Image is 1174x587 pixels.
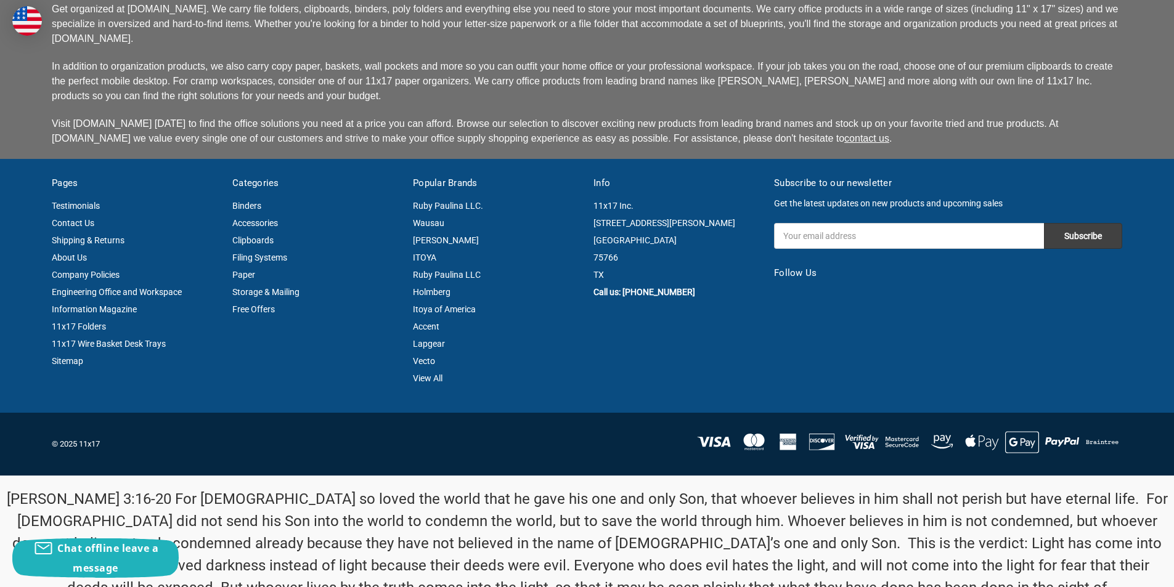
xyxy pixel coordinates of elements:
[52,322,106,331] a: 11x17 Folders
[52,201,100,211] a: Testimonials
[12,538,179,578] button: Chat offline leave a message
[52,356,83,366] a: Sitemap
[232,218,278,228] a: Accessories
[52,176,219,190] h5: Pages
[413,322,439,331] a: Accent
[232,253,287,262] a: Filing Systems
[52,61,1113,101] span: In addition to organization products, we also carry copy paper, baskets, wall pockets and more so...
[593,287,695,297] a: Call us: [PHONE_NUMBER]
[593,176,761,190] h5: Info
[1044,223,1122,249] input: Subscribe
[413,356,435,366] a: Vecto
[52,218,94,228] a: Contact Us
[774,223,1044,249] input: Your email address
[844,133,889,144] a: contact us
[232,201,261,211] a: Binders
[413,270,481,280] a: Ruby Paulina LLC
[774,197,1122,210] p: Get the latest updates on new products and upcoming sales
[232,287,300,297] a: Storage & Mailing
[52,287,182,314] a: Engineering Office and Workspace Information Magazine
[413,339,445,349] a: Lapgear
[52,235,124,245] a: Shipping & Returns
[413,201,483,211] a: Ruby Paulina LLC.
[413,176,581,190] h5: Popular Brands
[774,176,1122,190] h5: Subscribe to our newsletter
[593,197,761,283] address: 11x17 Inc. [STREET_ADDRESS][PERSON_NAME] [GEOGRAPHIC_DATA] 75766 TX
[413,373,442,383] a: View All
[774,266,1122,280] h5: Follow Us
[57,541,158,575] span: Chat offline leave a message
[52,118,1058,144] span: Visit [DOMAIN_NAME] [DATE] to find the office solutions you need at a price you can afford. Brows...
[232,176,400,190] h5: Categories
[413,304,476,314] a: Itoya of America
[232,270,255,280] a: Paper
[52,4,1118,44] span: Get organized at [DOMAIN_NAME]. We carry file folders, clipboards, binders, poly folders and ever...
[52,253,87,262] a: About Us
[413,235,479,245] a: [PERSON_NAME]
[413,287,450,297] a: Holmberg
[52,339,166,349] a: 11x17 Wire Basket Desk Trays
[52,270,120,280] a: Company Policies
[232,235,274,245] a: Clipboards
[52,438,581,450] p: © 2025 11x17
[12,6,42,36] img: duty and tax information for United States
[413,218,444,228] a: Wausau
[232,304,275,314] a: Free Offers
[413,253,436,262] a: ITOYA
